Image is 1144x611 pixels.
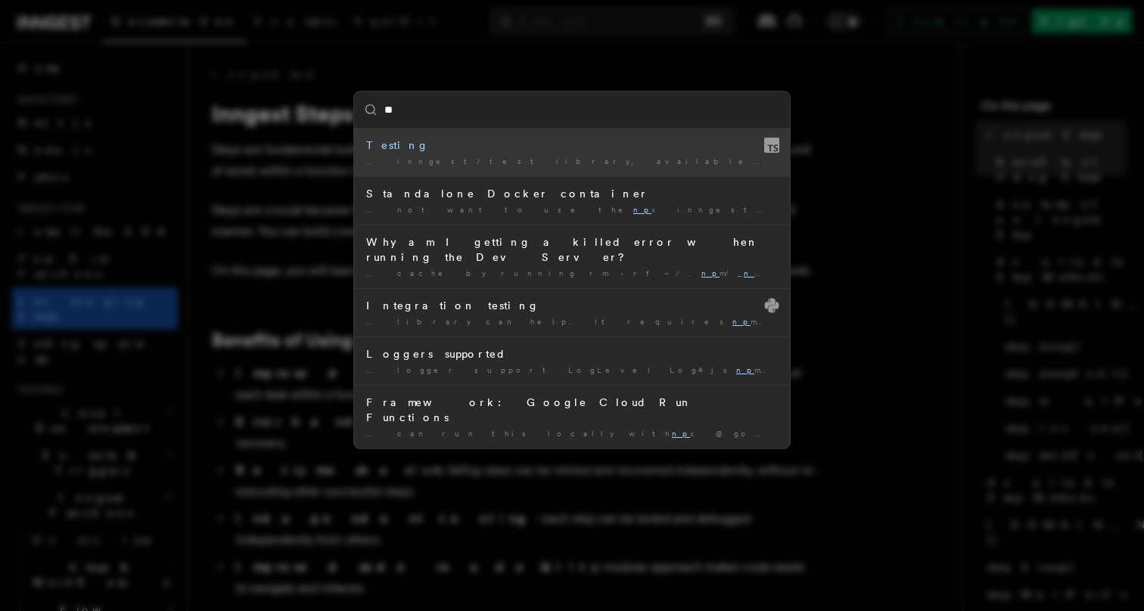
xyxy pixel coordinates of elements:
[366,138,778,153] div: Testing
[366,428,778,439] div: … can run this locally with x @google-cloud/functions-framework …
[672,429,690,438] mark: np
[366,364,778,376] div: … logger support LogLevel Log4js mlog (doesn't have .debug …
[366,156,778,167] div: … inngest/test library, available on m and JSR. This allows …
[366,268,778,279] div: … cache by running rm -rf ~/. m/_ x, or the cache …
[366,186,778,201] div: Standalone Docker container
[366,346,778,361] div: Loggers supported
[736,365,754,374] mark: np
[366,316,778,327] div: … library can help. It requires m to be installed on …
[366,204,778,216] div: … not want to use the x inngest-cli@latest method …
[701,268,720,278] mark: np
[366,395,778,425] div: Framework: Google Cloud Run Functions
[732,317,751,326] mark: np
[366,298,778,313] div: Integration testing
[744,268,773,278] mark: np
[633,205,651,214] mark: np
[366,234,778,265] div: Why am I getting a killed error when running the Dev Server?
